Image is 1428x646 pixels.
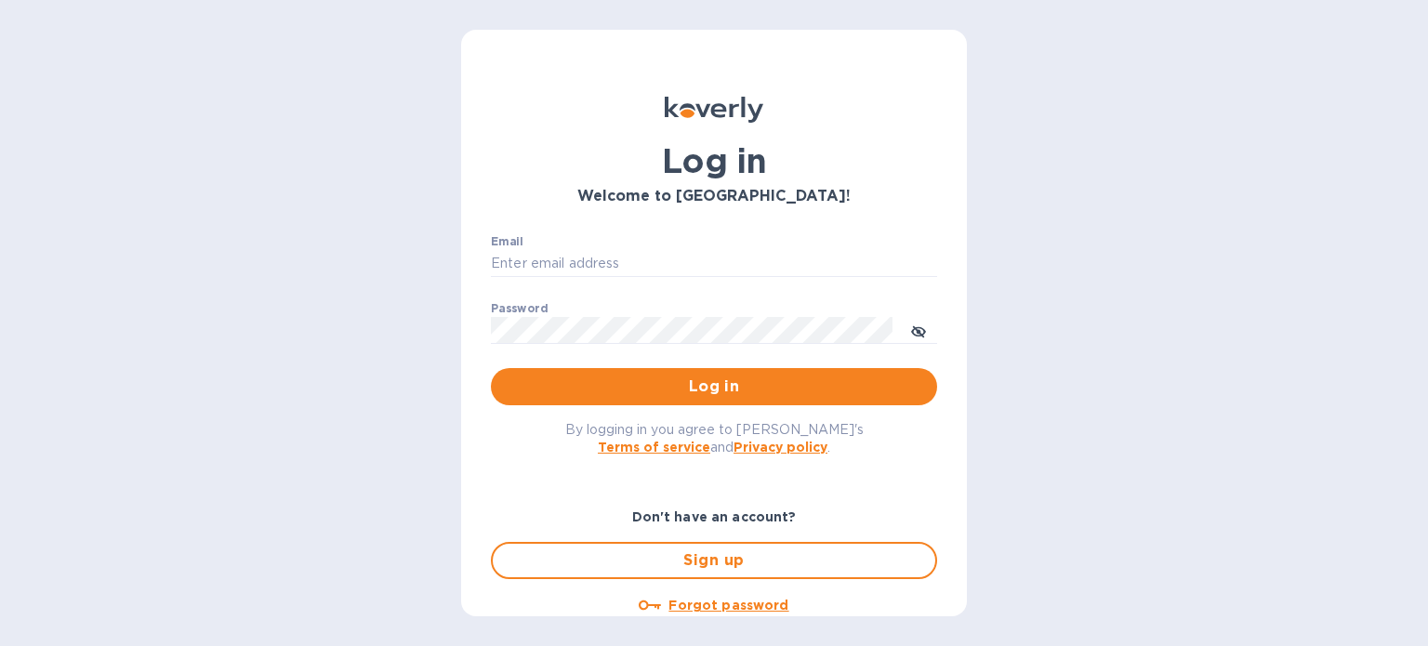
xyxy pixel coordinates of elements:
[668,598,788,613] u: Forgot password
[491,188,937,205] h3: Welcome to [GEOGRAPHIC_DATA]!
[491,236,523,247] label: Email
[665,97,763,123] img: Koverly
[491,141,937,180] h1: Log in
[734,440,827,455] a: Privacy policy
[900,311,937,349] button: toggle password visibility
[491,368,937,405] button: Log in
[632,509,797,524] b: Don't have an account?
[565,422,864,455] span: By logging in you agree to [PERSON_NAME]'s and .
[508,549,920,572] span: Sign up
[598,440,710,455] a: Terms of service
[491,303,548,314] label: Password
[491,542,937,579] button: Sign up
[506,376,922,398] span: Log in
[491,250,937,278] input: Enter email address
